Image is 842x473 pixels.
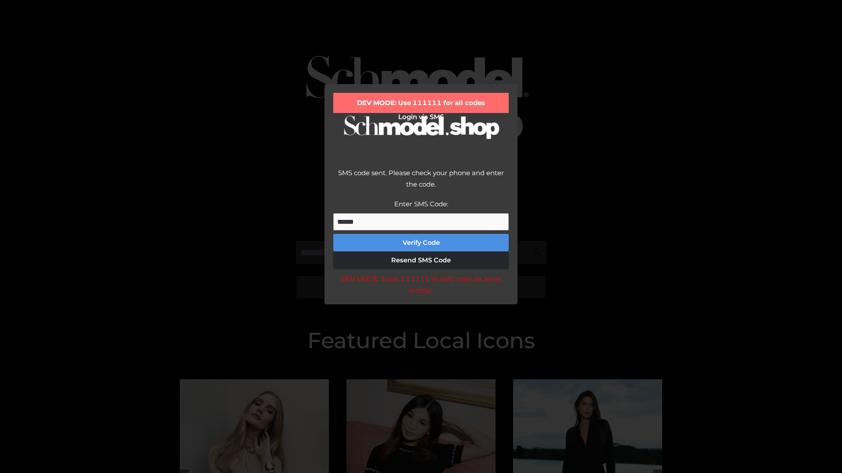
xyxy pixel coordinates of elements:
[394,200,448,208] label: Enter SMS Code:
[333,113,509,121] h2: Login via SMS
[333,251,509,269] button: Resend SMS Code
[333,234,509,251] button: Verify Code
[333,167,509,198] div: SMS code sent. Please check your phone and enter the code.
[333,273,509,296] div: DEV MODE: Enter 111111 as SMS code (or leave empty).
[333,93,509,113] div: DEV MODE: Use 111111 for all codes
